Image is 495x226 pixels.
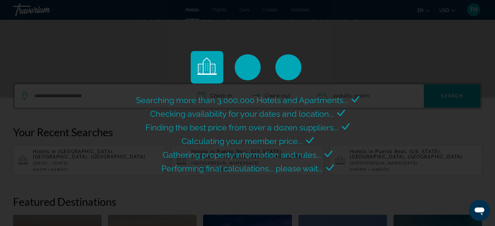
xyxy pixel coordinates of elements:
[469,200,490,221] iframe: Button to launch messaging window
[136,95,348,105] span: Searching more than 3,000,000 Hotels and Apartments...
[145,123,338,132] span: Finding the best price from over a dozen suppliers...
[161,164,323,173] span: Performing final calculations... please wait...
[150,109,334,119] span: Checking availability for your dates and location...
[182,136,303,146] span: Calculating your member price...
[163,150,321,160] span: Gathering property information and rules...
